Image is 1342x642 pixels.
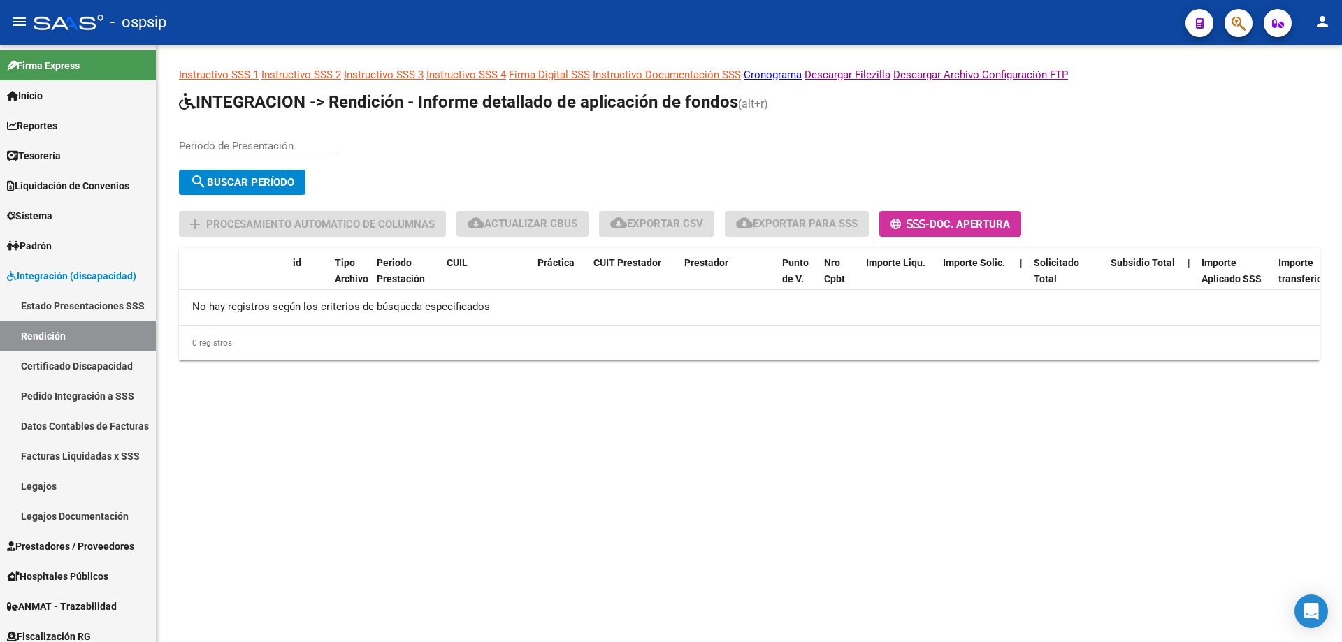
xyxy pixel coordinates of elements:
[179,92,738,112] span: INTEGRACION -> Rendición - Informe detallado de aplicación de fondos
[179,170,305,195] button: Buscar Período
[1020,257,1023,268] span: |
[824,257,845,284] span: Nro Cpbt
[1034,257,1079,284] span: Solicitado Total
[7,599,117,614] span: ANMAT - Trazabilidad
[738,97,768,110] span: (alt+r)
[1278,257,1328,284] span: Importe transferido
[11,13,28,30] mat-icon: menu
[1028,248,1105,309] datatable-header-cell: Solicitado Total
[447,257,468,268] span: CUIL
[537,257,575,268] span: Práctica
[7,569,108,584] span: Hospitales Públicos
[679,248,777,309] datatable-header-cell: Prestador
[1294,594,1328,628] div: Open Intercom Messenger
[468,217,577,230] span: Actualizar CBUs
[179,68,259,81] a: Instructivo SSS 1
[593,68,741,81] a: Instructivo Documentación SSS
[588,248,679,309] datatable-header-cell: CUIT Prestador
[7,208,52,224] span: Sistema
[426,68,506,81] a: Instructivo SSS 4
[329,248,371,309] datatable-header-cell: Tipo Archivo
[1188,257,1190,268] span: |
[1202,257,1262,284] span: Importe Aplicado SSS
[930,218,1010,231] span: Doc. Apertura
[190,176,294,189] span: Buscar Período
[610,217,703,230] span: Exportar CSV
[1196,248,1273,309] datatable-header-cell: Importe Aplicado SSS
[7,178,129,194] span: Liquidación de Convenios
[879,211,1021,237] button: -Doc. Apertura
[179,211,446,237] button: Procesamiento automatico de columnas
[599,211,714,237] button: Exportar CSV
[1111,257,1175,268] span: Subsidio Total
[261,68,341,81] a: Instructivo SSS 2
[744,68,802,81] a: Cronograma
[7,118,57,133] span: Reportes
[344,68,424,81] a: Instructivo SSS 3
[1014,248,1028,309] datatable-header-cell: |
[110,7,166,38] span: - ospsip
[890,218,930,231] span: -
[7,238,52,254] span: Padrón
[456,211,589,237] button: Actualizar CBUs
[371,248,441,309] datatable-header-cell: Periodo Prestación
[532,248,588,309] datatable-header-cell: Práctica
[7,148,61,163] span: Tesorería
[190,173,207,190] mat-icon: search
[187,216,203,233] mat-icon: add
[179,67,1320,82] p: - - - - - - - -
[1182,248,1196,309] datatable-header-cell: |
[7,268,136,284] span: Integración (discapacidad)
[805,68,890,81] a: Descargar Filezilla
[937,248,1014,309] datatable-header-cell: Importe Solic.
[782,257,809,284] span: Punto de V.
[866,257,925,268] span: Importe Liqu.
[179,290,1320,325] div: No hay registros según los criterios de búsqueda especificados
[7,58,80,73] span: Firma Express
[206,218,435,231] span: Procesamiento automatico de columnas
[725,211,869,237] button: Exportar para SSS
[7,539,134,554] span: Prestadores / Proveedores
[684,257,728,268] span: Prestador
[468,214,484,231] mat-icon: cloud_download
[610,214,627,231] mat-icon: cloud_download
[943,257,1005,268] span: Importe Solic.
[441,248,532,309] datatable-header-cell: CUIL
[736,217,858,230] span: Exportar para SSS
[335,257,368,284] span: Tipo Archivo
[1105,248,1182,309] datatable-header-cell: Subsidio Total
[509,68,590,81] a: Firma Digital SSS
[893,68,1068,81] a: Descargar Archivo Configuración FTP
[736,214,753,231] mat-icon: cloud_download
[7,88,43,103] span: Inicio
[777,248,818,309] datatable-header-cell: Punto de V.
[818,248,860,309] datatable-header-cell: Nro Cpbt
[1314,13,1331,30] mat-icon: person
[179,326,1320,360] div: 0 registros
[287,248,329,309] datatable-header-cell: id
[593,257,661,268] span: CUIT Prestador
[377,257,425,284] span: Periodo Prestación
[860,248,937,309] datatable-header-cell: Importe Liqu.
[293,257,301,268] span: id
